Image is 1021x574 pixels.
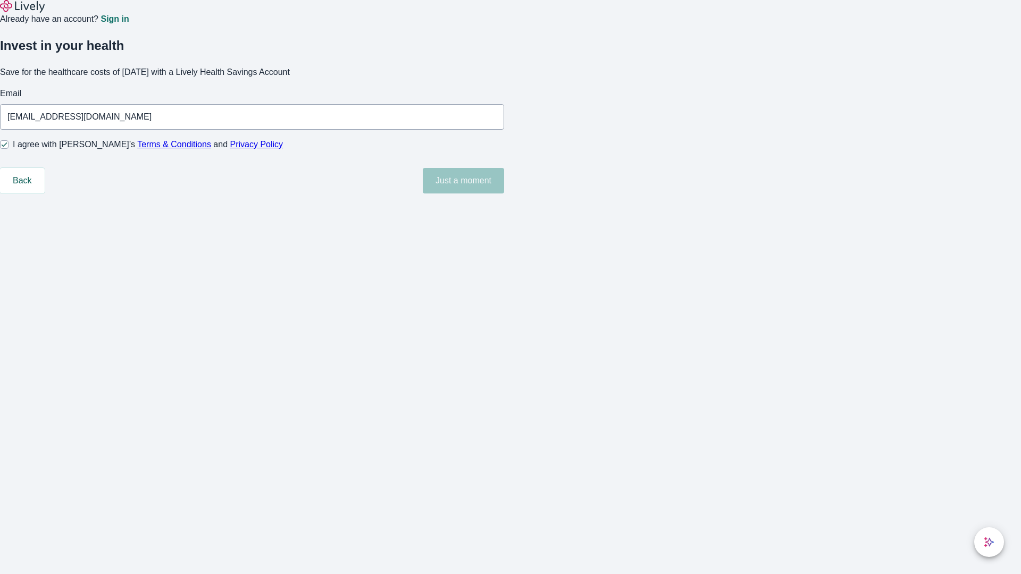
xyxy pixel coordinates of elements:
button: chat [974,527,1004,557]
a: Sign in [101,15,129,23]
a: Privacy Policy [230,140,283,149]
span: I agree with [PERSON_NAME]’s and [13,138,283,151]
a: Terms & Conditions [137,140,211,149]
svg: Lively AI Assistant [984,537,994,547]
